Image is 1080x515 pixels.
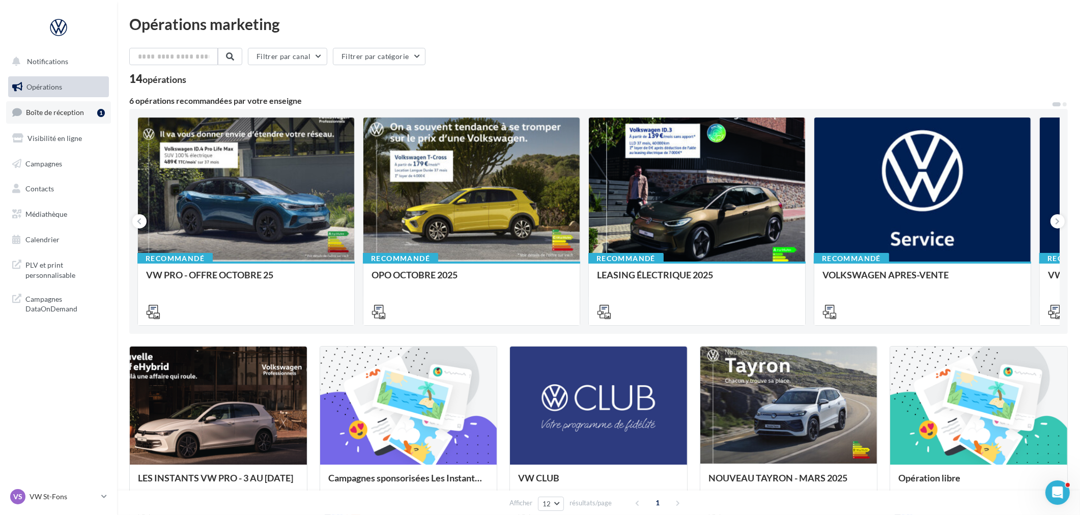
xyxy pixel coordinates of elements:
div: VW PRO - OFFRE OCTOBRE 25 [146,270,346,290]
span: Campagnes [25,159,62,167]
a: VS VW St-Fons [8,487,109,506]
a: Calendrier [6,229,111,250]
button: Filtrer par catégorie [333,48,425,65]
div: 14 [129,73,186,84]
div: NOUVEAU TAYRON - MARS 2025 [708,473,869,493]
div: opérations [143,75,186,84]
span: Afficher [509,498,532,508]
div: Campagnes sponsorisées Les Instants VW Octobre [328,473,489,493]
div: VW CLUB [518,473,679,493]
span: 12 [543,500,551,508]
div: Opérations marketing [129,16,1068,32]
button: 12 [538,497,564,511]
div: Recommandé [137,253,213,264]
span: Opérations [26,82,62,91]
span: Visibilité en ligne [27,134,82,142]
span: Médiathèque [25,210,67,218]
div: 6 opérations recommandées par votre enseigne [129,97,1051,105]
a: Opérations [6,76,111,98]
div: LES INSTANTS VW PRO - 3 AU [DATE] [138,473,299,493]
span: VS [13,492,22,502]
div: Recommandé [363,253,438,264]
button: Notifications [6,51,107,72]
div: Opération libre [898,473,1059,493]
a: Visibilité en ligne [6,128,111,149]
div: VOLKSWAGEN APRES-VENTE [822,270,1022,290]
span: Campagnes DataOnDemand [25,292,105,314]
a: Campagnes [6,153,111,175]
span: PLV et print personnalisable [25,258,105,280]
p: VW St-Fons [30,492,97,502]
a: PLV et print personnalisable [6,254,111,284]
div: OPO OCTOBRE 2025 [372,270,572,290]
button: Filtrer par canal [248,48,327,65]
a: Boîte de réception1 [6,101,111,123]
span: Notifications [27,57,68,66]
div: LEASING ÉLECTRIQUE 2025 [597,270,797,290]
iframe: Intercom live chat [1045,480,1070,505]
span: Contacts [25,184,54,193]
div: 1 [97,109,105,117]
div: Recommandé [588,253,664,264]
span: résultats/page [570,498,612,508]
span: Calendrier [25,235,60,244]
a: Contacts [6,178,111,199]
span: 1 [649,495,666,511]
a: Médiathèque [6,204,111,225]
span: Boîte de réception [26,108,84,117]
div: Recommandé [814,253,889,264]
a: Campagnes DataOnDemand [6,288,111,318]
